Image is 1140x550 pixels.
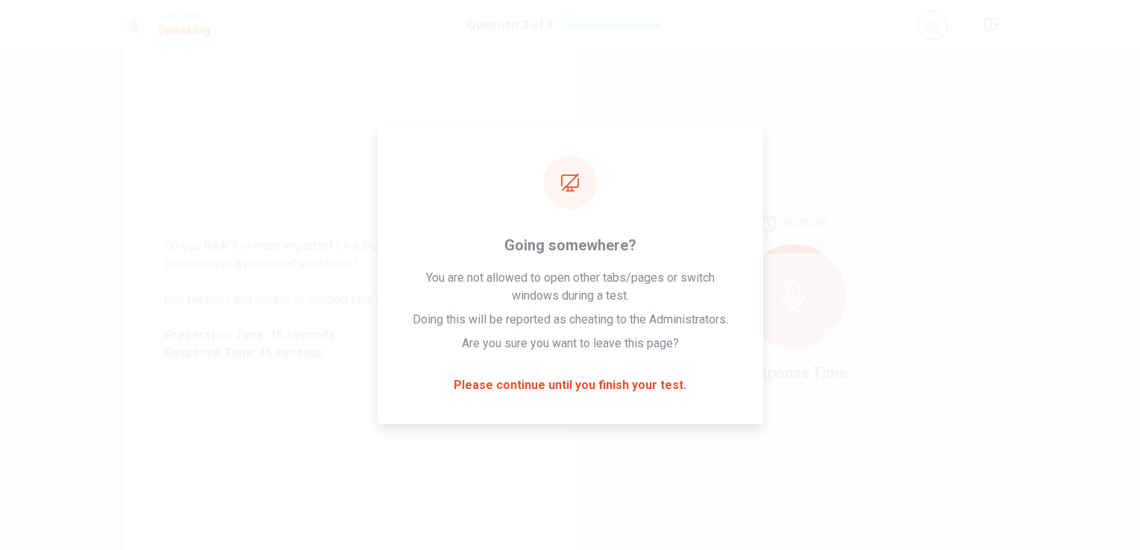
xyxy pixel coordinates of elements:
[467,16,554,34] h1: Question 3 of 3
[164,326,528,344] span: Preparation Time: 15 seconds
[164,344,528,362] span: Response Time: 45 seconds
[164,291,528,309] span: Use reasons and details to support your answer.
[742,364,847,382] span: Response Time
[158,22,210,39] h1: Speaking
[783,215,828,233] span: 00:00:26
[158,11,210,22] span: Level Test
[164,237,528,273] span: Do you think it is more important for a business to have strong leadership or a motivated workforce?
